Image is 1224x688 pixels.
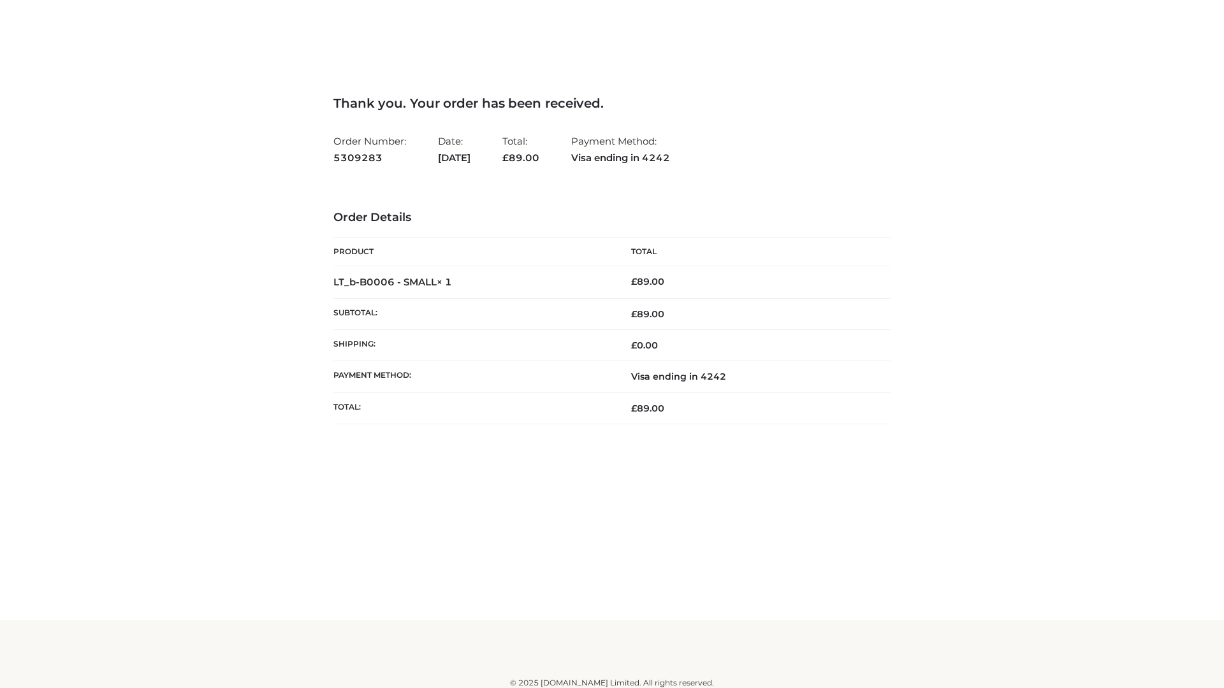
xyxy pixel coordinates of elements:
th: Payment method: [333,361,612,392]
th: Subtotal: [333,298,612,329]
th: Total [612,238,891,266]
strong: × 1 [437,276,452,288]
th: Total: [333,392,612,424]
li: Total: [502,130,539,169]
span: 89.00 [631,403,664,414]
th: Shipping: [333,330,612,361]
bdi: 0.00 [631,340,658,351]
h3: Order Details [333,211,891,225]
strong: 5309283 [333,150,406,166]
span: £ [502,152,509,164]
span: £ [631,340,637,351]
strong: LT_b-B0006 - SMALL [333,276,452,288]
span: 89.00 [631,308,664,320]
span: £ [631,403,637,414]
span: 89.00 [502,152,539,164]
li: Date: [438,130,470,169]
strong: Visa ending in 4242 [571,150,670,166]
span: £ [631,308,637,320]
h3: Thank you. Your order has been received. [333,96,891,111]
th: Product [333,238,612,266]
td: Visa ending in 4242 [612,361,891,392]
bdi: 89.00 [631,276,664,287]
li: Payment Method: [571,130,670,169]
span: £ [631,276,637,287]
li: Order Number: [333,130,406,169]
strong: [DATE] [438,150,470,166]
